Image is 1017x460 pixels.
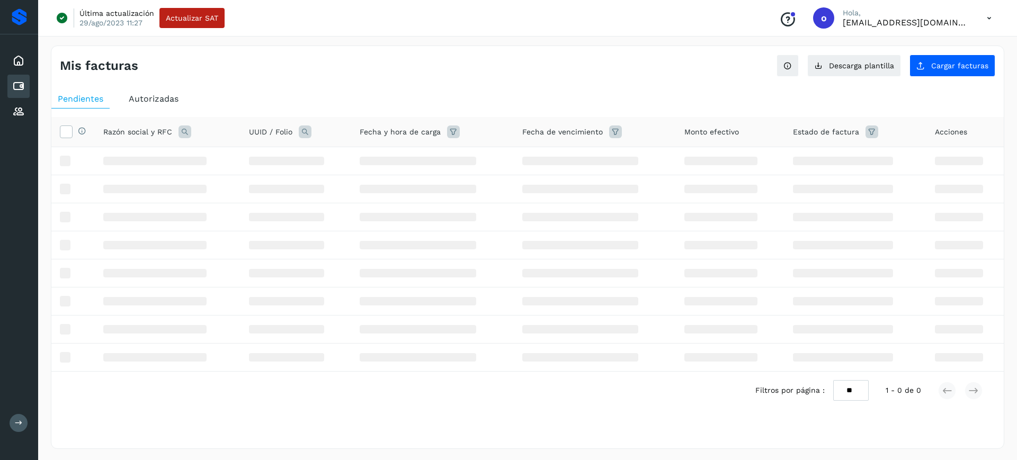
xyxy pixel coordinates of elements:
div: Proveedores [7,100,30,123]
button: Descarga plantilla [807,55,901,77]
p: 29/ago/2023 11:27 [79,18,142,28]
button: Cargar facturas [909,55,995,77]
p: Hola, [843,8,970,17]
p: orlando@rfllogistics.com.mx [843,17,970,28]
button: Actualizar SAT [159,8,225,28]
div: Cuentas por pagar [7,75,30,98]
span: Fecha de vencimiento [522,127,603,138]
span: Razón social y RFC [103,127,172,138]
span: Filtros por página : [755,385,825,396]
span: Actualizar SAT [166,14,218,22]
span: Acciones [935,127,967,138]
span: Descarga plantilla [829,62,894,69]
span: Estado de factura [793,127,859,138]
p: Última actualización [79,8,154,18]
div: Inicio [7,49,30,73]
span: Autorizadas [129,94,179,104]
span: UUID / Folio [249,127,292,138]
span: Monto efectivo [684,127,739,138]
span: Fecha y hora de carga [360,127,441,138]
span: Cargar facturas [931,62,988,69]
span: Pendientes [58,94,103,104]
h4: Mis facturas [60,58,138,74]
span: 1 - 0 de 0 [886,385,921,396]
